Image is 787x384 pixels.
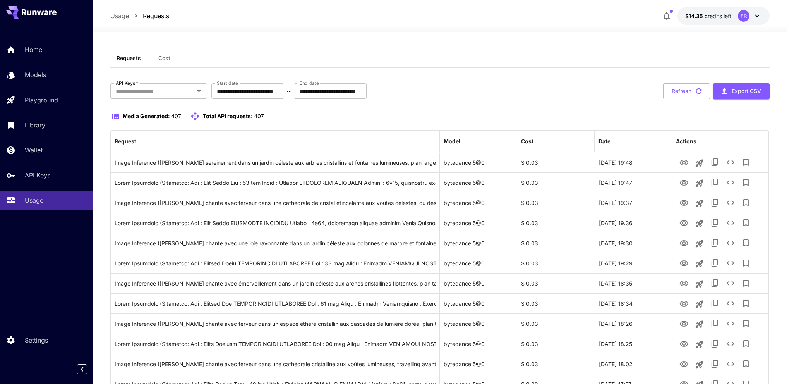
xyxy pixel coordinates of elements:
[722,336,738,351] button: See details
[440,313,517,334] div: bytedance:5@0
[521,138,533,145] div: Cost
[25,196,43,205] p: Usage
[707,255,722,271] button: Copy TaskUUID
[691,317,707,332] button: Launch in playground
[705,13,732,19] span: credits left
[83,362,93,376] div: Collapse sidebar
[25,45,42,54] p: Home
[115,294,436,313] div: Click to copy prompt
[440,334,517,354] div: bytedance:5@0
[143,11,169,21] p: Requests
[217,80,238,86] label: Start date
[595,253,672,273] div: 22 Sep, 2025 19:29
[115,138,136,145] div: Request
[517,152,595,172] div: $ 0.03
[676,154,691,170] button: View
[203,113,253,119] span: Total API requests:
[595,313,672,334] div: 22 Sep, 2025 18:26
[738,10,749,22] div: FR
[676,275,691,291] button: View
[676,235,691,251] button: View
[738,215,753,231] button: Add to library
[115,334,436,354] div: Click to copy prompt
[517,334,595,354] div: $ 0.03
[707,155,722,170] button: Copy TaskUUID
[676,215,691,231] button: View
[595,354,672,374] div: 22 Sep, 2025 18:02
[517,293,595,313] div: $ 0.03
[722,356,738,372] button: See details
[25,336,48,345] p: Settings
[676,315,691,331] button: View
[110,11,169,21] nav: breadcrumb
[115,253,436,273] div: Click to copy prompt
[595,172,672,193] div: 22 Sep, 2025 19:47
[738,316,753,331] button: Add to library
[517,172,595,193] div: $ 0.03
[738,175,753,190] button: Add to library
[517,313,595,334] div: $ 0.03
[287,86,291,96] p: ~
[595,293,672,313] div: 22 Sep, 2025 18:34
[676,255,691,271] button: View
[722,316,738,331] button: See details
[691,337,707,352] button: Launch in playground
[123,113,170,119] span: Media Generated:
[115,173,436,193] div: Click to copy prompt
[440,354,517,374] div: bytedance:5@0
[444,138,460,145] div: Model
[707,296,722,311] button: Copy TaskUUID
[595,213,672,233] div: 22 Sep, 2025 19:36
[115,314,436,334] div: Click to copy prompt
[707,336,722,351] button: Copy TaskUUID
[517,213,595,233] div: $ 0.03
[171,113,181,119] span: 407
[25,95,58,105] p: Playground
[691,155,707,171] button: Launch in playground
[77,364,87,374] button: Collapse sidebar
[517,193,595,213] div: $ 0.03
[685,13,705,19] span: $14.35
[691,296,707,312] button: Launch in playground
[595,233,672,253] div: 22 Sep, 2025 19:30
[691,176,707,191] button: Launch in playground
[440,253,517,273] div: bytedance:5@0
[722,195,738,210] button: See details
[738,336,753,351] button: Add to library
[685,12,732,20] div: $14.34663
[440,152,517,172] div: bytedance:5@0
[707,316,722,331] button: Copy TaskUUID
[440,233,517,253] div: bytedance:5@0
[595,193,672,213] div: 22 Sep, 2025 19:37
[25,121,45,130] p: Library
[713,83,770,99] button: Export CSV
[707,175,722,190] button: Copy TaskUUID
[440,172,517,193] div: bytedance:5@0
[691,216,707,231] button: Launch in playground
[676,356,691,372] button: View
[722,155,738,170] button: See details
[440,213,517,233] div: bytedance:5@0
[738,235,753,251] button: Add to library
[691,196,707,211] button: Launch in playground
[707,276,722,291] button: Copy TaskUUID
[598,138,610,145] div: Date
[738,356,753,372] button: Add to library
[115,233,436,253] div: Click to copy prompt
[738,276,753,291] button: Add to library
[110,11,129,21] p: Usage
[158,55,170,62] span: Cost
[595,334,672,354] div: 22 Sep, 2025 18:25
[722,215,738,231] button: See details
[691,276,707,292] button: Launch in playground
[738,255,753,271] button: Add to library
[254,113,264,119] span: 407
[116,80,138,86] label: API Keys
[194,86,204,96] button: Open
[691,256,707,272] button: Launch in playground
[115,354,436,374] div: Click to copy prompt
[440,293,517,313] div: bytedance:5@0
[517,354,595,374] div: $ 0.03
[676,336,691,351] button: View
[115,153,436,172] div: Click to copy prompt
